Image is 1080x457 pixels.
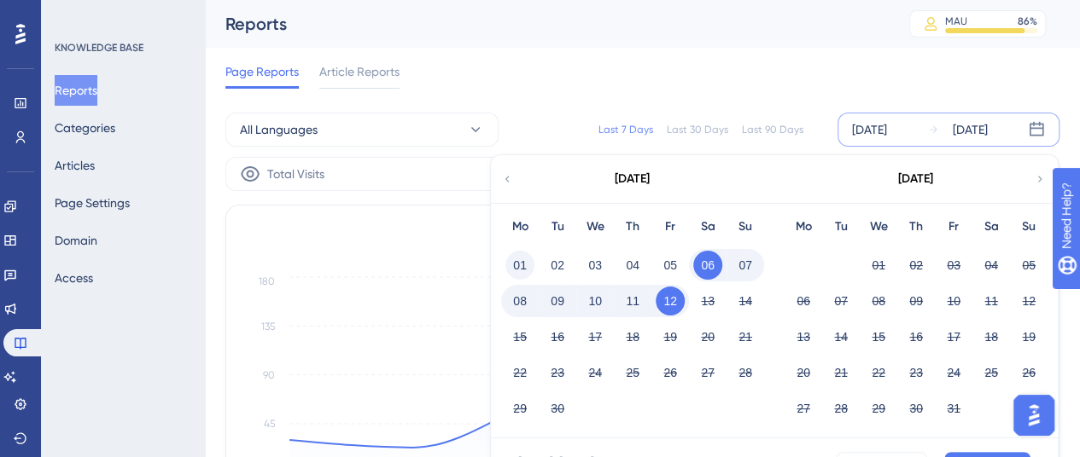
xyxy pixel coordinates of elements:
button: 30 [543,394,572,423]
div: Tu [539,217,576,237]
button: 22 [864,358,893,387]
button: 19 [656,322,685,351]
div: Mo [501,217,539,237]
span: All Languages [240,119,318,140]
button: Page Settings [55,188,130,218]
button: Categories [55,113,115,143]
button: 07 [731,251,760,280]
div: Reports [225,12,867,36]
div: Fr [651,217,689,237]
button: 21 [826,358,855,387]
button: 11 [977,286,1006,315]
button: 02 [543,251,572,280]
button: 27 [789,394,818,423]
button: 05 [1014,251,1043,280]
button: 18 [977,322,1006,351]
div: Fr [935,217,972,237]
button: 23 [902,358,931,387]
button: 08 [864,286,893,315]
button: Reports [55,75,97,106]
button: 07 [826,286,855,315]
div: [DATE] [953,119,988,140]
button: 31 [939,394,968,423]
div: We [576,217,614,237]
button: 16 [902,322,931,351]
button: 01 [505,251,534,280]
button: 18 [618,322,647,351]
div: Tu [822,217,860,237]
button: Articles [55,150,95,181]
button: 17 [581,322,610,351]
button: All Languages [225,113,499,147]
div: Sa [689,217,727,237]
button: 27 [693,358,722,387]
tspan: 135 [261,321,275,333]
button: 16 [543,322,572,351]
button: 14 [826,322,855,351]
button: 09 [902,286,931,315]
button: 28 [826,394,855,423]
button: 15 [505,322,534,351]
button: 10 [939,286,968,315]
button: 03 [581,251,610,280]
button: 21 [731,322,760,351]
button: 06 [693,251,722,280]
button: 26 [656,358,685,387]
button: 01 [864,251,893,280]
button: 24 [581,358,610,387]
div: KNOWLEDGE BASE [55,41,143,55]
iframe: UserGuiding AI Assistant Launcher [1008,390,1060,441]
button: 09 [543,286,572,315]
div: Last 90 Days [742,123,803,136]
div: Th [614,217,651,237]
tspan: 180 [259,275,275,287]
button: 23 [543,358,572,387]
button: 30 [902,394,931,423]
button: 06 [789,286,818,315]
button: 11 [618,286,647,315]
div: Mo [785,217,822,237]
div: 86 % [1018,14,1037,28]
button: 29 [505,394,534,423]
div: [DATE] [615,169,650,189]
span: Page Reports [225,61,299,82]
button: 14 [731,286,760,315]
div: Su [727,217,764,237]
button: 03 [939,251,968,280]
button: 28 [731,358,760,387]
button: 25 [977,358,1006,387]
button: 08 [505,286,534,315]
span: Total Visits [267,164,324,184]
button: 04 [977,251,1006,280]
button: 29 [864,394,893,423]
button: 02 [902,251,931,280]
button: 05 [656,251,685,280]
button: 25 [618,358,647,387]
button: 12 [656,286,685,315]
button: 04 [618,251,647,280]
button: Domain [55,225,97,256]
button: 13 [693,286,722,315]
div: Su [1010,217,1048,237]
tspan: 90 [263,369,275,381]
button: 24 [939,358,968,387]
div: Last 7 Days [598,123,653,136]
span: Need Help? [40,4,107,25]
div: Last 30 Days [667,123,728,136]
button: 17 [939,322,968,351]
tspan: 45 [264,418,275,430]
div: Th [897,217,935,237]
button: 13 [789,322,818,351]
div: [DATE] [898,169,933,189]
button: 12 [1014,286,1043,315]
button: 22 [505,358,534,387]
span: Article Reports [319,61,400,82]
button: 19 [1014,322,1043,351]
div: Sa [972,217,1010,237]
button: Access [55,263,93,293]
button: 20 [789,358,818,387]
button: 20 [693,322,722,351]
button: 26 [1014,358,1043,387]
